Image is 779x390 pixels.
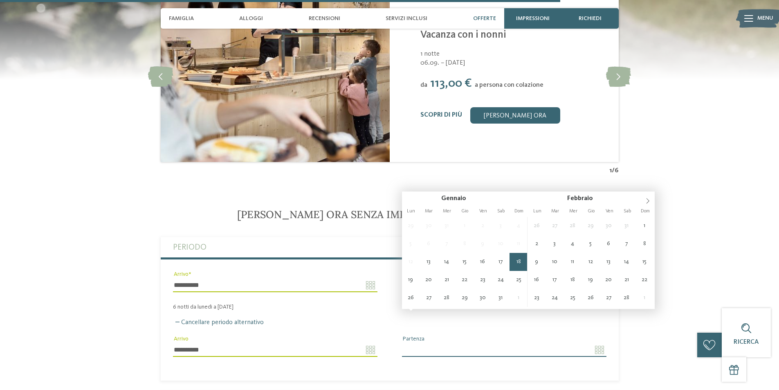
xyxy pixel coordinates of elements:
[456,253,474,271] span: Gennaio 15, 2026
[636,209,654,214] span: Dom
[599,253,617,271] span: Febbraio 13, 2026
[563,289,581,307] span: Febbraio 25, 2026
[546,217,563,235] span: Gennaio 27, 2026
[617,289,635,307] span: Febbraio 28, 2026
[492,209,510,214] span: Sab
[567,195,593,202] span: Febbraio
[581,253,599,271] span: Febbraio 12, 2026
[593,195,617,202] input: Year
[309,15,340,22] span: Recensioni
[402,289,420,307] span: Gennaio 26, 2026
[438,209,456,214] span: Mer
[420,51,440,57] span: 1 notte
[516,15,550,22] span: Impressioni
[635,289,653,307] span: Marzo 1, 2026
[617,217,635,235] span: Gennaio 31, 2026
[474,235,492,253] span: Gennaio 9, 2026
[438,235,456,253] span: Gennaio 7, 2026
[386,15,427,22] span: Servizi inclusi
[456,235,474,253] span: Gennaio 8, 2026
[579,15,602,22] span: richiedi
[510,253,528,271] span: Gennaio 18, 2026
[528,289,546,307] span: Febbraio 23, 2026
[635,271,653,289] span: Febbraio 22, 2026
[581,217,599,235] span: Gennaio 29, 2026
[420,253,438,271] span: Gennaio 13, 2026
[599,235,617,253] span: Febbraio 6, 2026
[617,253,635,271] span: Febbraio 14, 2026
[173,237,606,257] label: Periodo
[528,271,546,289] span: Febbraio 16, 2026
[492,271,510,289] span: Gennaio 24, 2026
[492,235,510,253] span: Gennaio 10, 2026
[617,271,635,289] span: Febbraio 21, 2026
[456,289,474,307] span: Gennaio 29, 2026
[474,289,492,307] span: Gennaio 30, 2026
[510,217,528,235] span: Gennaio 4, 2026
[563,253,581,271] span: Febbraio 11, 2026
[237,208,542,221] span: [PERSON_NAME] ora senza impegno o prenota subito!
[456,271,474,289] span: Gennaio 22, 2026
[615,166,619,175] span: 6
[470,107,560,124] a: [PERSON_NAME] ora
[492,253,510,271] span: Gennaio 17, 2026
[617,235,635,253] span: Febbraio 7, 2026
[581,289,599,307] span: Febbraio 26, 2026
[438,271,456,289] span: Gennaio 21, 2026
[546,209,564,214] span: Mar
[581,235,599,253] span: Febbraio 5, 2026
[474,253,492,271] span: Gennaio 16, 2026
[612,166,615,175] span: /
[474,209,492,214] span: Ven
[239,15,263,22] span: Alloggi
[528,235,546,253] span: Febbraio 2, 2026
[420,235,438,253] span: Gennaio 6, 2026
[402,217,420,235] span: Dicembre 29, 2025
[474,271,492,289] span: Gennaio 23, 2026
[402,271,420,289] span: Gennaio 19, 2026
[510,235,528,253] span: Gennaio 11, 2026
[420,217,438,235] span: Dicembre 30, 2025
[510,209,528,214] span: Dom
[510,289,528,307] span: Febbraio 1, 2026
[402,253,420,271] span: Gennaio 12, 2026
[438,289,456,307] span: Gennaio 28, 2026
[456,217,474,235] span: Gennaio 1, 2026
[599,271,617,289] span: Febbraio 20, 2026
[635,235,653,253] span: Febbraio 8, 2026
[635,253,653,271] span: Febbraio 15, 2026
[420,112,462,118] a: Scopri di più
[618,209,636,214] span: Sab
[546,289,563,307] span: Febbraio 24, 2026
[474,217,492,235] span: Gennaio 2, 2026
[582,209,600,214] span: Gio
[563,217,581,235] span: Gennaio 28, 2026
[169,15,194,22] span: Famiglia
[600,209,618,214] span: Ven
[161,304,619,311] div: 6 notti da lunedì a [DATE]
[564,209,582,214] span: Mer
[609,166,612,175] span: 1
[430,77,472,90] span: 113,00 €
[441,195,466,202] span: Gennaio
[546,235,563,253] span: Febbraio 3, 2026
[456,209,474,214] span: Gio
[420,82,427,88] span: da
[173,319,264,326] label: Cancellare periodo alternativo
[402,235,420,253] span: Gennaio 5, 2026
[473,15,496,22] span: Offerte
[420,209,438,214] span: Mar
[492,217,510,235] span: Gennaio 3, 2026
[475,82,543,88] span: a persona con colazione
[492,289,510,307] span: Gennaio 31, 2026
[420,59,608,68] span: 06.09. – [DATE]
[563,271,581,289] span: Febbraio 18, 2026
[528,209,546,214] span: Lun
[599,289,617,307] span: Febbraio 27, 2026
[528,217,546,235] span: Gennaio 26, 2026
[635,217,653,235] span: Febbraio 1, 2026
[563,235,581,253] span: Febbraio 4, 2026
[466,195,491,202] input: Year
[581,271,599,289] span: Febbraio 19, 2026
[438,253,456,271] span: Gennaio 14, 2026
